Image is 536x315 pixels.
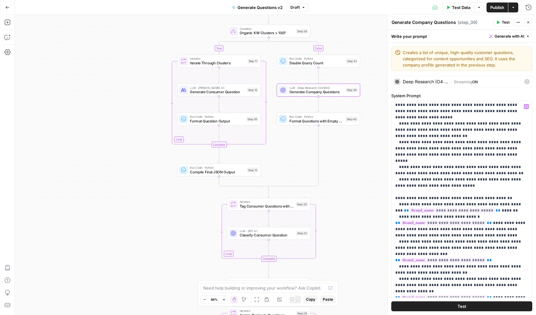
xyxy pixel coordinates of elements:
[268,211,270,226] g: Edge from step_24 to step_25
[452,4,470,11] span: Test Data
[240,229,294,233] span: LLM · GPT-4.1
[290,5,300,10] span: Draft
[219,176,269,189] g: Edge from step_13 to step_38-conditional-end
[218,148,220,163] g: Edge from step_11-iteration-end to step_13
[227,227,310,240] div: LLM · GPT-4.1Classify Consumer QuestionStep 25
[268,187,270,197] g: Edge from step_38-conditional-end to step_24
[190,115,244,119] span: Run Code · Python
[303,295,318,304] button: Copy
[190,118,244,124] span: Format Question Output
[277,113,360,126] div: Run Code · PythonFormat Questions with Empty MetricsStep 40
[454,80,472,84] span: Streaming
[240,203,294,209] span: Tag Consumer Questions with Attributes
[227,25,310,37] div: ConditionOrganic KW Clusters > 100?Step 38
[268,9,270,24] g: Edge from step_10 to step_38
[177,164,261,176] div: Run Code · PythonCompile Final JSON OutputStep 13
[247,59,258,64] div: Step 11
[240,30,294,36] span: Organic KW Clusters > 100?
[269,126,318,189] g: Edge from step_40 to step_38-conditional-end
[442,2,474,12] button: Test Data
[392,19,456,25] textarea: Generate Company Questions
[240,280,294,284] span: LLM · GPT-5
[289,57,344,61] span: Run Code · Python
[218,97,220,112] g: Edge from step_12 to step_50
[247,88,258,93] div: Step 12
[391,93,532,99] label: System Prompt
[317,68,319,83] g: Edge from step_41 to step_39
[277,55,360,67] div: Run Code · PythonDouble Query CountStep 41
[296,202,308,207] div: Step 24
[289,118,344,124] span: Format Questions with Empty Metrics
[190,57,245,61] span: Iteration
[388,30,536,43] div: Write your prompt
[177,113,261,126] div: Run Code · PythonFormat Question OutputStep 50
[317,97,319,112] g: Edge from step_39 to step_40
[289,89,344,94] span: Generate Company Questions
[391,301,532,311] button: Test
[228,2,286,12] button: Generate Questions v2
[218,38,269,54] g: Edge from step_38 to step_11
[190,169,245,175] span: Compile Final JSON Output
[227,278,310,290] div: LLM · GPT-5Identify Question TopicsStep 27
[346,59,358,64] div: Step 41
[237,4,283,11] span: Generate Questions v2
[495,34,524,39] span: Generate with AI
[458,303,466,309] span: Test
[323,297,333,302] span: Paste
[493,18,512,26] button: Test
[472,80,478,84] span: ON
[247,167,258,172] div: Step 13
[403,80,448,84] div: Deep Research (O4 Mini)
[487,32,532,40] button: Generate with AI
[502,20,510,25] span: Test
[240,232,294,238] span: Classify Consumer Question
[490,4,504,11] span: Publish
[211,297,218,302] span: 86%
[190,85,245,90] span: LLM · [PERSON_NAME] 4.1
[177,142,261,148] div: Complete
[346,116,358,121] div: Step 40
[177,84,261,96] div: LLM · [PERSON_NAME] 4.1Generate Consumer QuestionStep 12
[211,142,227,148] div: Complete
[451,78,454,84] span: |
[346,88,358,93] div: Step 39
[240,309,294,313] span: Iteration
[487,2,508,12] button: Publish
[240,200,294,204] span: Iteration
[403,49,528,68] textarea: Creates a list of unique, high-quality customer questions, categorized for content opportunities ...
[289,60,344,66] span: Double Query Count
[289,85,344,90] span: LLM · Deep Research (O4 Mini)
[288,3,308,11] button: Draft
[269,38,319,54] g: Edge from step_38 to step_41
[177,55,261,67] div: LoopIterationIterate Through ClustersStep 11
[190,166,245,170] span: Run Code · Python
[240,26,294,31] span: Condition
[458,19,477,25] span: ( step_39 )
[261,256,276,262] div: Complete
[247,116,258,121] div: Step 50
[268,262,270,277] g: Edge from step_24-iteration-end to step_27
[289,115,344,119] span: Run Code · Python
[190,60,245,66] span: Iterate Through Clusters
[306,297,315,302] span: Copy
[227,198,310,211] div: LoopIterationTag Consumer Questions with AttributesStep 24
[320,295,336,304] button: Paste
[218,68,220,83] g: Edge from step_11 to step_12
[277,84,360,96] div: LLM · Deep Research (O4 Mini)Generate Company QuestionsStep 39
[190,89,245,94] span: Generate Consumer Question
[296,29,308,34] div: Step 38
[227,256,310,262] div: Complete
[296,231,308,236] div: Step 25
